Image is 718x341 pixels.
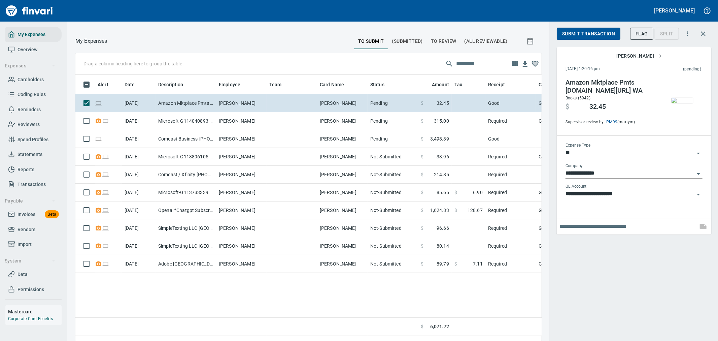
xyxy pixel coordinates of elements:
[156,112,216,130] td: Microsoft-G114040893 Redmond WA
[5,102,62,117] a: Reminders
[5,177,62,192] a: Transactions
[368,148,418,166] td: Not-Submitted
[370,81,384,89] span: Status
[430,207,449,214] span: 1,624.83
[8,316,53,321] a: Corporate Card Benefits
[642,66,701,73] span: This charge has not been settled by the merchant yet. This usually takes a couple of days but in ...
[5,117,62,132] a: Reviewers
[694,169,703,179] button: Open
[616,52,662,60] span: [PERSON_NAME]
[156,201,216,219] td: Openai *Chatgpt Subscr [GEOGRAPHIC_DATA] [GEOGRAPHIC_DATA]
[5,27,62,42] a: My Expenses
[18,165,34,174] span: Reports
[156,148,216,166] td: Microsoft-G113896105 Redmond WA
[566,103,569,111] span: $
[269,81,290,89] span: Team
[510,59,520,69] button: Choose columns to display
[536,255,704,273] td: GL (1) / 8281.81.10: IT Software/Licensing/Support
[368,219,418,237] td: Not-Submitted
[317,148,368,166] td: [PERSON_NAME]
[694,190,703,199] button: Open
[473,189,483,196] span: 6.90
[566,66,642,72] span: [DATE] 1:20:16 pm
[655,30,679,36] div: Transaction still pending, cannot split yet. It usually takes 2-3 days for a merchant to settle a...
[219,81,240,89] span: Employee
[156,184,216,201] td: Microsoft-G113733339 Redmond WA
[216,166,267,184] td: [PERSON_NAME]
[421,225,423,231] span: $
[317,184,368,201] td: [PERSON_NAME]
[485,219,536,237] td: Required
[18,270,28,279] span: Data
[605,120,618,124] a: PM99
[5,132,62,147] a: Spend Profiles
[95,119,102,123] span: Receipt Required
[125,81,144,89] span: Date
[368,166,418,184] td: Not-Submitted
[216,112,267,130] td: [PERSON_NAME]
[368,237,418,255] td: Not-Submitted
[98,81,108,89] span: Alert
[368,94,418,112] td: Pending
[216,255,267,273] td: [PERSON_NAME]
[18,240,32,249] span: Import
[317,237,368,255] td: [PERSON_NAME]
[5,267,62,282] a: Data
[4,3,55,19] img: Finvari
[95,154,102,159] span: Receipt Required
[694,149,703,158] button: Open
[421,100,423,106] span: $
[269,81,282,89] span: Team
[18,210,35,219] span: Invoices
[566,119,657,126] span: Supervisor review by: (martym)
[75,37,107,45] p: My Expenses
[566,79,657,95] h4: Amazon Mktplace Pmts [DOMAIN_NAME][URL] WA
[8,308,62,315] h6: Mastercard
[368,255,418,273] td: Not-Submitted
[5,282,62,297] a: Permissions
[421,171,423,178] span: $
[485,148,536,166] td: Required
[430,135,449,142] span: 3,498.39
[18,45,37,54] span: Overview
[102,261,109,266] span: Online transaction
[216,219,267,237] td: [PERSON_NAME]
[5,147,62,162] a: Statements
[18,150,42,159] span: Statements
[2,60,58,72] button: Expenses
[654,7,695,14] h5: [PERSON_NAME]
[473,260,483,267] span: 7.11
[536,148,704,166] td: GL (1) / 8281.81.10: IT Software/Licensing/Support
[18,120,40,129] span: Reviewers
[434,118,449,124] span: 315.00
[614,50,665,62] button: [PERSON_NAME]
[122,148,156,166] td: [DATE]
[539,81,554,89] span: Coding
[5,42,62,57] a: Overview
[437,225,449,231] span: 96.66
[158,81,192,89] span: Description
[695,218,711,235] span: This records your note into the expense
[95,208,102,212] span: Receipt Required
[434,171,449,178] span: 214.85
[454,81,471,89] span: Tax
[421,207,423,214] span: $
[83,60,182,67] p: Drag a column heading here to group the table
[566,144,590,148] label: Expense Type
[431,37,456,45] span: To Review
[216,130,267,148] td: [PERSON_NAME]
[562,30,615,38] span: Submit Transaction
[557,28,620,40] button: Submit Transaction
[432,81,449,89] span: Amount
[156,219,216,237] td: SimpleTexting LLC [GEOGRAPHIC_DATA] [GEOGRAPHIC_DATA]
[485,112,536,130] td: Required
[485,237,536,255] td: Required
[18,30,45,39] span: My Expenses
[216,237,267,255] td: [PERSON_NAME]
[368,184,418,201] td: Not-Submitted
[122,130,156,148] td: [DATE]
[5,62,56,70] span: Expenses
[536,184,704,201] td: GL (1) / 8281.81.10: IT Software/Licensing/Support
[216,94,267,112] td: [PERSON_NAME]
